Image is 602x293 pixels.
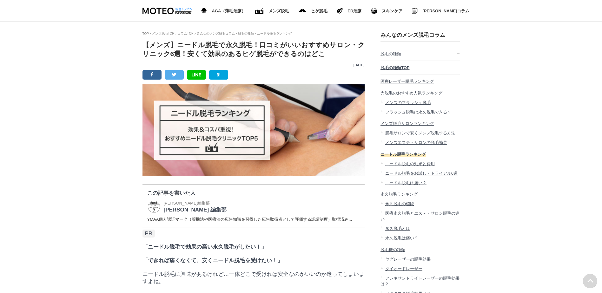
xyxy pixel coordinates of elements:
p: ニードル脱毛に興味があるけれど…一体どこで受ければ安全なのかいいのか迷ってしまいますよね。 [142,270,365,285]
span: メンズ脱毛 [268,9,289,13]
h1: 【メンズ】ニードル脱毛で永久脱毛！口コミがいいおすすめサロン・クリニック6選！安くて効果のあるヒゲ脱毛ができるのはどこ [142,41,365,58]
span: 医療永久脱毛とエステ・サロン脱毛の違い [380,211,460,221]
img: MOTEO 編集部 [147,200,161,213]
span: PR [142,230,155,238]
a: メンズ脱毛TOP [152,32,174,35]
a: メンズ脱毛 ヒゲ脱毛 [299,8,327,14]
a: 医療永久脱毛とエステ・サロン脱毛の違い [380,209,460,224]
span: ニードル脱毛は痛い？ [385,180,426,185]
span: ダイオードレーザー [385,266,422,271]
a: アレキサンドライトレーザーの脱毛効果は？ [380,274,460,289]
span: 永久脱毛の値段 [385,201,414,206]
a: TOP [142,32,149,36]
a: 脱毛サロンで安くメンズ脱毛する方法 [380,128,460,138]
a: メンズエステ・サロンの脱毛効果 [380,138,460,147]
p: [DATE] [142,63,365,67]
a: 脱毛の種類 [380,47,460,61]
span: ED治療 [347,9,361,13]
span: ニードル脱毛をお試し・トライアル6選 [385,171,457,176]
span: 永久脱毛とは [385,226,410,231]
a: コラムTOP [177,32,193,35]
a: ED（勃起不全）治療 メンズ脱毛 [255,6,289,16]
a: フラッシュ脱毛は永久脱毛できる？ [380,107,460,117]
a: ニードル脱毛は痛い？ [380,178,460,188]
a: 永久脱毛の値段 [380,199,460,209]
span: 永久脱毛ランキング [380,192,418,197]
img: みんなのMOTEOコラム [412,8,418,14]
a: 脱毛の種類TOP [380,61,460,75]
span: 脱毛機の種類 [380,247,405,252]
span: 脱毛サロンで安くメンズ脱毛する方法 [385,131,455,135]
span: [PERSON_NAME]コラム [422,9,469,13]
strong: 「できれば痛くなくて、安くニードル脱毛を受けたい！」 [142,257,283,264]
p: [PERSON_NAME] 編集部 [164,206,227,213]
span: ヒゲ脱毛 [311,9,327,13]
span: メンズのフラッシュ脱毛 [385,100,430,105]
a: みんなのMOTEOコラム [PERSON_NAME]コラム [412,7,469,15]
a: みんなのメンズ脱毛コラム [197,32,235,35]
img: ヒゲ脱毛 [337,8,343,14]
a: ヒゲ脱毛 ED治療 [337,7,361,15]
a: 脱毛機の種類 [380,243,460,255]
a: ダイオードレーザー [380,264,460,274]
li: ニードル脱毛ランキング [255,31,292,36]
img: 総合トップへ [175,8,192,10]
img: ED（勃起不全）治療 [255,8,264,14]
span: メンズ脱毛サロンランキング [380,121,434,126]
img: MOTEO DATSUMOU [142,8,192,14]
span: ニードル脱毛の効果と費用 [385,161,434,166]
a: スキンケア [371,7,402,15]
a: ヤグレーザーの脱毛効果 [380,255,460,264]
a: ニードル脱毛をお試し・トライアル6選 [380,169,460,178]
span: フラッシュ脱毛は永久脱毛できる？ [385,110,451,114]
span: 医療レーザー脱毛ランキング [380,79,434,84]
h3: みんなのメンズ脱毛コラム [380,31,460,39]
a: メンズのフラッシュ脱毛 [380,98,460,107]
img: LINE [192,73,201,76]
span: [PERSON_NAME]編集部 [164,201,210,205]
a: 永久脱毛ランキング [380,188,460,199]
img: AGA（薄毛治療） [201,8,207,14]
p: この記事を書いた人 [147,189,360,197]
span: ヤグレーザーの脱毛効果 [385,257,430,262]
img: メンズ脱毛 [299,9,306,12]
a: 医療レーザー脱毛ランキング [380,75,460,87]
a: ニードル脱毛ランキング [380,147,426,159]
a: 永久脱毛は痛い？ [380,233,460,243]
a: 永久脱毛とは [380,224,460,233]
span: AGA（薄毛治療） [212,9,246,13]
a: 脱毛の種類 [238,32,254,35]
span: 永久脱毛は痛い？ [385,236,418,240]
a: ニードル脱毛の効果と費用 [380,159,460,169]
span: メンズエステ・サロンの脱毛効果 [385,140,447,145]
strong: 「ニードル脱毛で効果の高い永久脱毛がしたい！」 [142,244,267,250]
a: 光脱毛のおすすめ人気ランキング [380,86,460,98]
span: スキンケア [382,9,402,13]
span: 脱毛の種類TOP [380,65,410,70]
img: PAGE UP [583,274,597,288]
a: AGA（薄毛治療） AGA（薄毛治療） [201,7,246,15]
span: ニードル脱毛ランキング [380,152,426,157]
span: 脱毛の種類 [380,51,401,56]
a: MOTEO 編集部 [PERSON_NAME]編集部 [PERSON_NAME] 編集部 [147,200,227,213]
img: B! [217,73,221,76]
a: メンズ脱毛サロンランキング [380,117,460,129]
span: 光脱毛のおすすめ人気ランキング [380,91,442,95]
span: アレキサンドライトレーザーの脱毛効果は？ [380,276,460,286]
dd: YMAA個人認証マーク（薬機法や医療法の広告知識を習得した広告取扱者として評価する認証制度）取得済み... [147,217,360,222]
